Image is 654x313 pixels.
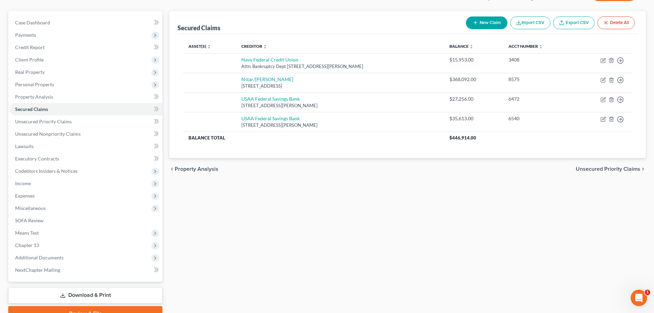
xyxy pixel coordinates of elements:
[169,166,175,172] i: chevron_left
[188,44,211,49] a: Asset(s) unfold_more
[449,96,497,102] div: $27,256.00
[241,57,298,63] a: Navy Federal Credit Union
[631,290,647,306] iframe: Intercom live chat
[15,119,72,124] span: Unsecured Priority Claims
[449,115,497,122] div: $35,613.00
[15,193,35,199] span: Expenses
[177,24,220,32] div: Secured Claims
[10,140,162,153] a: Lawsuits
[508,96,569,102] div: 6472
[449,56,497,63] div: $15,953.00
[508,115,569,122] div: 6540
[449,76,497,83] div: $368,092.00
[597,16,635,29] button: Delete All
[241,115,300,121] a: USAA Federal Savings Bank
[15,168,78,174] span: Codebtors Insiders & Notices
[241,122,438,128] div: [STREET_ADDRESS][PERSON_NAME]
[449,135,476,141] span: $446,914.00
[576,166,640,172] span: Unsecured Priority Claims
[15,106,48,112] span: Secured Claims
[15,94,53,100] span: Property Analysis
[539,45,543,49] i: unfold_more
[8,287,162,303] a: Download & Print
[241,76,293,82] a: Nstar/[PERSON_NAME]
[241,44,267,49] a: Creditor unfold_more
[241,96,300,102] a: USAA Federal Savings Bank
[10,153,162,165] a: Executory Contracts
[15,205,46,211] span: Miscellaneous
[10,16,162,29] a: Case Dashboard
[207,45,211,49] i: unfold_more
[15,230,39,236] span: Means Test
[15,57,44,63] span: Client Profile
[10,264,162,276] a: NextChapter Mailing
[508,76,569,83] div: 8575
[15,267,60,273] span: NextChapter Mailing
[10,115,162,128] a: Unsecured Priority Claims
[15,131,81,137] span: Unsecured Nonpriority Claims
[15,44,45,50] span: Credit Report
[10,103,162,115] a: Secured Claims
[510,16,550,29] button: Import CSV
[15,143,34,149] span: Lawsuits
[645,290,650,295] span: 1
[10,214,162,227] a: SOFA Review
[175,166,218,172] span: Property Analysis
[241,83,438,89] div: [STREET_ADDRESS]
[576,166,646,172] button: Unsecured Priority Claims chevron_right
[10,41,162,54] a: Credit Report
[183,132,444,144] th: Balance Total
[241,63,438,70] div: Attn: Bankruptcy Dept [STREET_ADDRESS][PERSON_NAME]
[15,255,64,260] span: Additional Documents
[15,217,44,223] span: SOFA Review
[640,166,646,172] i: chevron_right
[15,156,59,161] span: Executory Contracts
[466,16,507,29] button: New Claim
[508,44,543,49] a: Acct Number unfold_more
[508,56,569,63] div: 3408
[15,242,39,248] span: Chapter 13
[10,128,162,140] a: Unsecured Nonpriority Claims
[15,32,36,38] span: Payments
[15,69,45,75] span: Real Property
[15,81,54,87] span: Personal Property
[169,166,218,172] button: chevron_left Property Analysis
[263,45,267,49] i: unfold_more
[553,16,595,29] a: Export CSV
[469,45,473,49] i: unfold_more
[241,102,438,109] div: [STREET_ADDRESS][PERSON_NAME]
[15,20,50,25] span: Case Dashboard
[15,180,31,186] span: Income
[10,91,162,103] a: Property Analysis
[449,44,473,49] a: Balance unfold_more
